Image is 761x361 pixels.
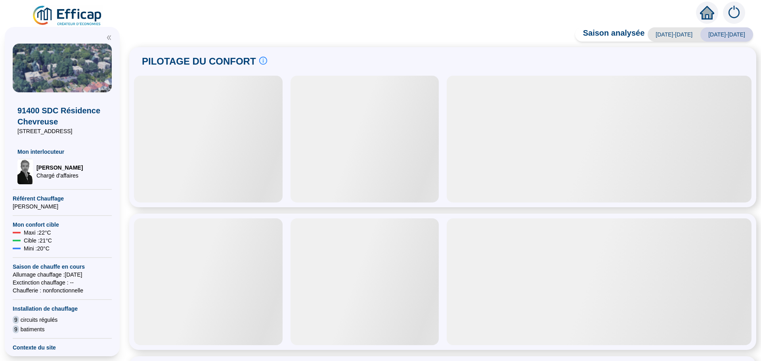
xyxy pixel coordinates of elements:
span: info-circle [259,57,267,65]
span: home [700,6,714,20]
span: Mon confort cible [13,221,112,229]
span: 9 [13,316,19,324]
span: [DATE]-[DATE] [700,27,753,42]
span: 91400 SDC Résidence Chevreuse [17,105,107,127]
span: Mon interlocuteur [17,148,107,156]
img: alerts [723,2,745,24]
span: Mini : 20 °C [24,244,50,252]
span: Chaufferie : non fonctionnelle [13,287,112,294]
span: Saison analysée [575,27,645,42]
span: Cible : 21 °C [24,237,52,244]
span: circuits régulés [21,316,57,324]
span: [PERSON_NAME] [13,202,112,210]
span: Maxi : 22 °C [24,229,51,237]
span: Allumage chauffage : [DATE] [13,271,112,279]
span: Saison de chauffe en cours [13,263,112,271]
span: Référent Chauffage [13,195,112,202]
span: Contexte du site [13,344,112,351]
span: Exctinction chauffage : -- [13,279,112,287]
span: [DATE]-[DATE] [648,27,700,42]
span: Installation de chauffage [13,305,112,313]
span: batiments [21,325,45,333]
span: PILOTAGE DU CONFORT [142,55,256,68]
img: Chargé d'affaires [17,159,33,184]
span: double-left [106,35,112,40]
span: Chargé d'affaires [36,172,83,180]
span: [STREET_ADDRESS] [17,127,107,135]
span: 9 [13,325,19,333]
span: [PERSON_NAME] [36,164,83,172]
img: efficap energie logo [32,5,103,27]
